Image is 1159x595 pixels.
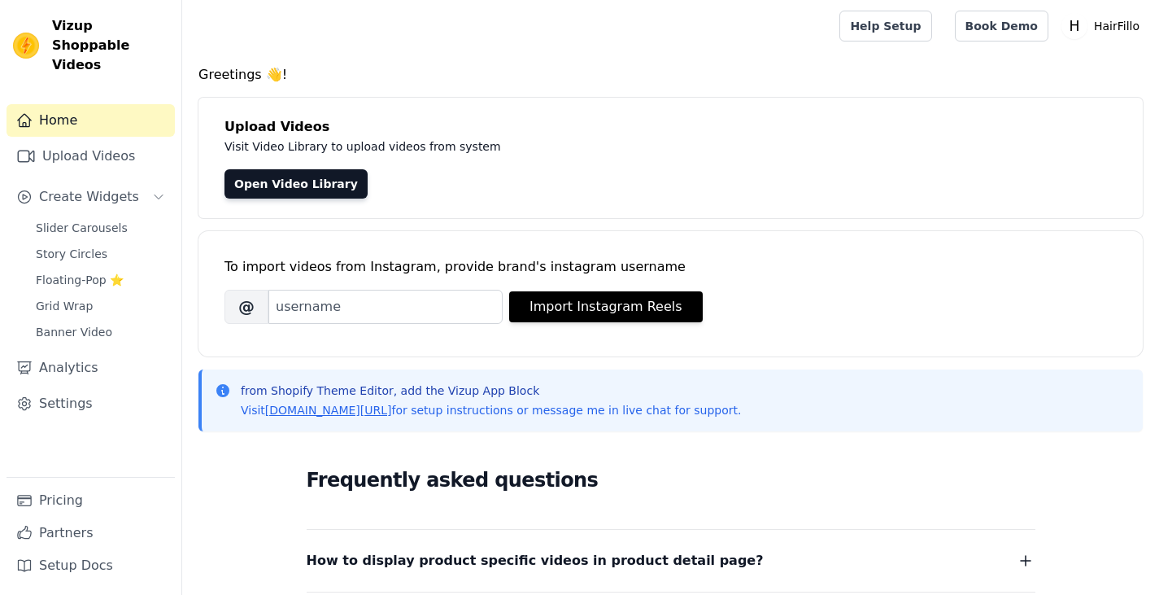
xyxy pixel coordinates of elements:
input: username [268,290,503,324]
h4: Upload Videos [224,117,1117,137]
a: Upload Videos [7,140,175,173]
a: Open Video Library [224,169,368,199]
div: To import videos from Instagram, provide brand's instagram username [224,257,1117,277]
text: H [1069,18,1079,34]
a: Home [7,104,175,137]
button: How to display product specific videos in product detail page? [307,549,1035,572]
p: from Shopify Theme Editor, add the Vizup App Block [241,383,741,399]
a: Book Demo [955,11,1048,42]
span: Floating-Pop ⭐ [36,272,124,288]
a: Partners [7,517,175,549]
a: Setup Docs [7,549,175,582]
a: Help Setup [839,11,931,42]
button: Import Instagram Reels [509,291,703,322]
a: Pricing [7,484,175,517]
span: Slider Carousels [36,220,128,236]
span: Vizup Shoppable Videos [52,16,168,75]
a: Floating-Pop ⭐ [26,269,175,291]
span: Story Circles [36,246,107,262]
span: How to display product specific videos in product detail page? [307,549,764,572]
span: @ [224,290,268,324]
a: Grid Wrap [26,295,175,317]
p: Visit for setup instructions or message me in live chat for support. [241,402,741,418]
p: Visit Video Library to upload videos from system [224,137,953,156]
span: Banner Video [36,324,112,340]
span: Grid Wrap [36,298,93,314]
h4: Greetings 👋! [198,65,1143,85]
a: Story Circles [26,243,175,265]
a: Banner Video [26,321,175,343]
span: Create Widgets [39,187,139,207]
h2: Frequently asked questions [307,464,1035,497]
a: Settings [7,387,175,420]
img: Vizup [13,33,39,59]
a: [DOMAIN_NAME][URL] [265,404,392,417]
button: Create Widgets [7,181,175,213]
a: Slider Carousels [26,217,175,239]
a: Analytics [7,352,175,384]
button: H HairFillo [1061,11,1146,41]
p: HairFillo [1087,11,1146,41]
